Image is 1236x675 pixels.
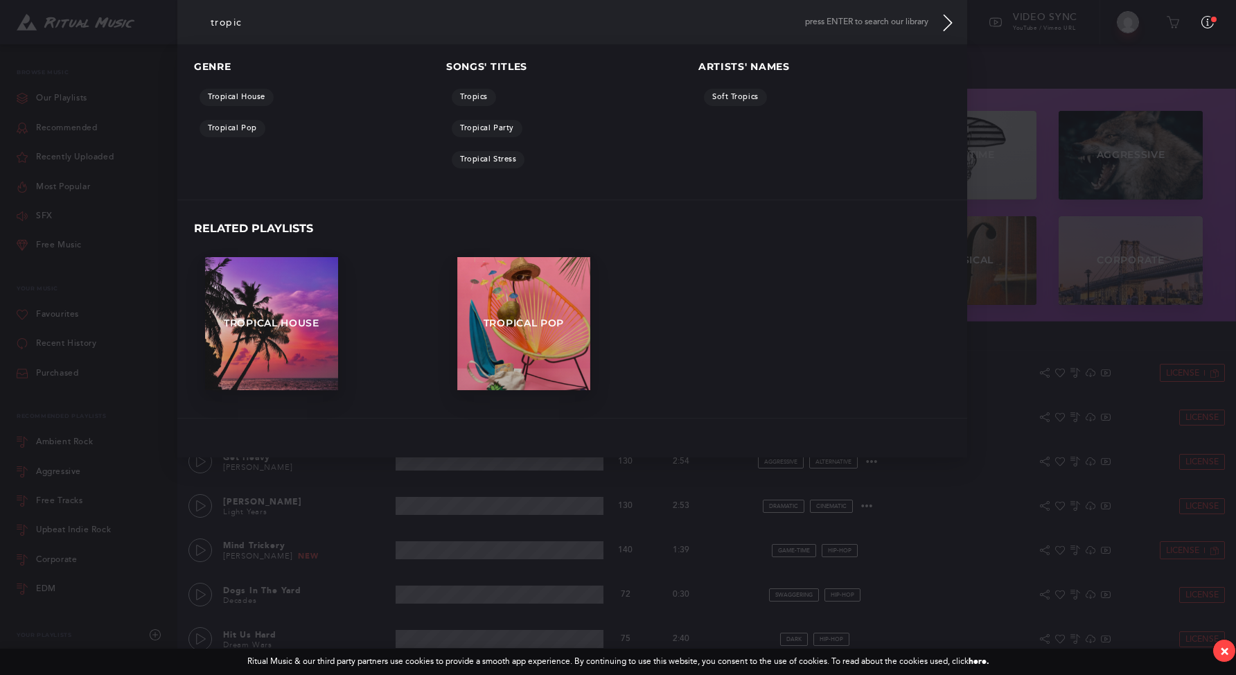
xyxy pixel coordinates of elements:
[1166,546,1199,555] span: License
[609,590,642,599] p: 72
[17,231,82,260] a: Free Music
[17,359,78,388] a: Purchased
[223,507,267,516] a: Light Years
[17,620,166,649] div: Your Playlists
[17,300,79,329] a: Favourites
[969,656,989,666] a: here.
[223,584,390,597] p: Dogs In The Yard
[200,89,274,106] a: Tropical House
[609,634,642,644] p: 75
[1059,111,1203,200] a: Aggressive
[1220,643,1229,659] div: ×
[1185,590,1219,599] span: License
[17,405,166,428] div: Recommended Playlists
[452,151,524,168] a: Tropical Stress
[223,629,390,641] p: Hit Us Hard
[452,89,496,106] a: Tropics
[831,592,854,598] span: hip-hop
[1059,216,1203,305] a: Corporate
[452,120,522,137] a: Tropical Party
[769,503,798,509] span: dramatic
[223,640,272,649] a: Dream Wars
[653,633,709,645] p: 2:40
[446,61,698,83] p: Songs' Titles
[609,457,642,466] p: 130
[17,428,166,457] a: Ambient Rock
[778,547,810,554] span: game-time
[1185,502,1219,511] span: License
[17,516,166,545] a: Upbeat Indie Rock
[820,636,843,642] span: hip-hop
[1117,11,1139,33] img: Kristin Chirico
[17,202,53,231] a: SFX
[764,459,797,465] span: aggressive
[17,329,96,358] a: Recent History
[653,588,709,601] p: 0:30
[36,556,77,564] div: Corporate
[36,585,56,593] div: EDM
[223,496,390,508] p: [PERSON_NAME]
[805,17,928,27] span: press ENTER to search our library
[17,545,166,575] a: Corporate
[205,257,338,390] a: Tropical House
[17,84,87,113] a: Our Playlists
[698,61,951,83] p: Artists' Names
[17,14,134,31] img: Ritual Music
[653,455,709,468] p: 2:54
[223,552,292,561] a: [PERSON_NAME]
[1185,457,1219,466] span: License
[194,222,951,257] p: Related Playlists
[17,172,90,201] a: Most Popular
[36,438,93,446] div: Ambient Rock
[298,551,318,561] span: New
[1166,369,1199,378] span: License
[1013,25,1075,31] span: YouTube / Vimeo URL
[223,539,390,552] p: Mind Trickery
[457,257,590,390] a: Tropical Pop
[704,89,767,106] a: Soft Tropics
[1013,11,1077,23] span: Video Sync
[17,277,166,300] p: Your Music
[200,120,265,137] a: Tropical Pop
[17,143,114,172] a: Recently Uploaded
[36,497,83,505] div: Free Tracks
[1185,635,1219,644] span: License
[17,457,166,486] a: Aggressive
[17,486,166,516] a: Free Tracks
[36,526,111,534] div: Upbeat Indie Rock
[775,592,813,598] span: swaggering
[223,463,292,472] a: [PERSON_NAME]
[194,61,446,83] p: Genre
[786,636,802,642] span: dark
[816,503,847,509] span: cinematic
[36,468,81,476] div: Aggressive
[609,501,642,511] p: 130
[815,459,851,465] span: alternative
[17,114,98,143] a: Recommended
[609,545,642,555] p: 140
[223,596,257,605] a: Decades
[828,547,851,554] span: hip-hop
[247,657,989,667] div: Ritual Music & our third party partners use cookies to provide a smooth app experience. By contin...
[653,544,709,556] p: 1:39
[653,500,709,512] p: 2:53
[1185,413,1219,422] span: License
[17,575,166,604] a: EDM
[17,61,166,84] p: Browse Music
